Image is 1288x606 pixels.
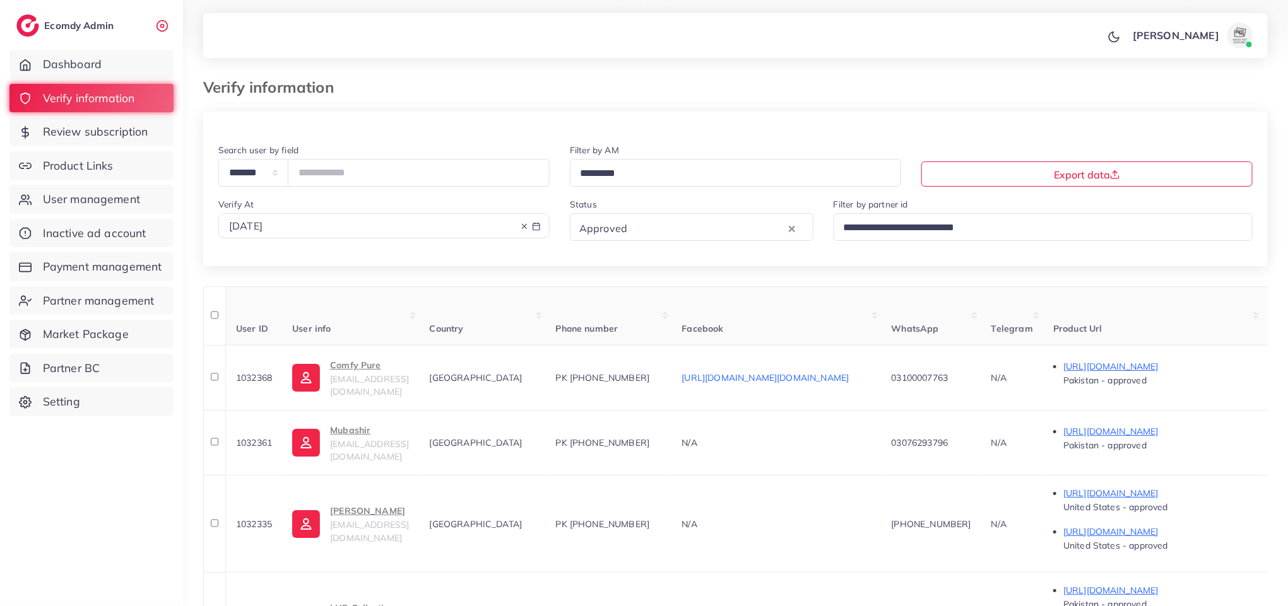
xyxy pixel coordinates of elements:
label: Verify At [218,198,254,211]
p: Comfy Pure [330,358,409,373]
div: Search for option [570,159,901,186]
label: Status [570,198,597,211]
span: Country [430,323,464,334]
span: 03100007763 [892,372,948,383]
div: Search for option [834,213,1253,240]
span: [EMAIL_ADDRESS][DOMAIN_NAME] [330,519,409,543]
p: [URL][DOMAIN_NAME] [1063,486,1253,501]
span: Phone number [556,323,618,334]
input: Search for option [576,164,885,184]
span: User info [292,323,331,334]
span: Setting [43,393,80,410]
img: ic-user-info.36bf1079.svg [292,510,320,538]
span: Approved [577,219,630,238]
span: United States - approved [1063,501,1168,513]
span: N/A [991,518,1007,530]
img: ic-user-info.36bf1079.svg [292,429,320,457]
a: Setting [9,387,174,416]
p: [URL][DOMAIN_NAME] [1063,583,1253,598]
a: Comfy Pure[EMAIL_ADDRESS][DOMAIN_NAME] [292,358,409,399]
a: Market Package [9,320,174,349]
span: N/A [991,437,1007,448]
span: N/A [991,372,1007,383]
span: Pakistan - approved [1063,440,1147,451]
p: [URL][DOMAIN_NAME] [1063,524,1253,539]
a: [PERSON_NAME][EMAIL_ADDRESS][DOMAIN_NAME] [292,503,409,544]
a: User management [9,185,174,214]
span: Market Package [43,326,129,342]
a: Inactive ad account [9,219,174,248]
img: ic-user-info.36bf1079.svg [292,364,320,392]
span: Facebook [682,323,724,334]
img: avatar [1227,23,1253,48]
span: 03076293796 [892,437,948,448]
a: [PERSON_NAME]avatar [1126,23,1258,48]
span: Export data [1054,168,1120,181]
span: Payment management [43,259,162,275]
span: United States - approved [1063,540,1168,551]
span: [GEOGRAPHIC_DATA] [430,437,523,448]
a: Review subscription [9,117,174,146]
div: Search for option [570,213,813,240]
a: Mubashir[EMAIL_ADDRESS][DOMAIN_NAME] [292,422,409,463]
p: [URL][DOMAIN_NAME] [1063,424,1253,439]
span: Inactive ad account [43,225,146,242]
a: Partner management [9,286,174,315]
span: Partner BC [43,360,100,376]
span: [EMAIL_ADDRESS][DOMAIN_NAME] [330,373,409,397]
button: Clear Selected [789,221,795,235]
span: Dashboard [43,56,102,73]
span: N/A [682,437,697,448]
input: Search for option [839,218,1236,238]
a: Product Links [9,151,174,180]
label: Search user by field [218,144,298,156]
span: Verify information [43,90,135,107]
a: Dashboard [9,50,174,79]
input: Search for option [631,218,785,238]
span: WhatsApp [892,323,939,334]
span: Partner management [43,293,155,309]
img: logo [16,15,39,37]
span: Product Links [43,158,114,174]
p: [PERSON_NAME] [330,503,409,518]
p: [PERSON_NAME] [1133,28,1219,43]
span: 1032368 [236,372,272,383]
a: Payment management [9,252,174,281]
span: [EMAIL_ADDRESS][DOMAIN_NAME] [330,438,409,462]
span: [PHONE_NUMBER] [892,518,971,530]
span: PK [PHONE_NUMBER] [556,437,650,448]
span: 1032361 [236,437,272,448]
span: User ID [236,323,268,334]
span: Telegram [991,323,1033,334]
span: User management [43,191,140,207]
label: Filter by partner id [834,198,908,211]
span: Pakistan - approved [1063,375,1147,386]
span: [DATE] [229,219,263,232]
h2: Ecomdy Admin [44,20,117,32]
a: Verify information [9,84,174,113]
span: N/A [682,518,697,530]
p: [URL][DOMAIN_NAME] [1063,359,1253,374]
span: [GEOGRAPHIC_DATA] [430,372,523,383]
span: PK [PHONE_NUMBER] [556,518,650,530]
p: Mubashir [330,422,409,438]
button: Export data [921,161,1253,187]
span: [GEOGRAPHIC_DATA] [430,518,523,530]
span: Review subscription [43,124,148,140]
label: Filter by AM [570,144,619,156]
span: PK [PHONE_NUMBER] [556,372,650,383]
span: Product Url [1053,323,1102,334]
span: 1032335 [236,518,272,530]
a: [URL][DOMAIN_NAME][DOMAIN_NAME] [682,372,849,383]
a: logoEcomdy Admin [16,15,117,37]
a: Partner BC [9,354,174,383]
h3: Verify information [203,78,344,96]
